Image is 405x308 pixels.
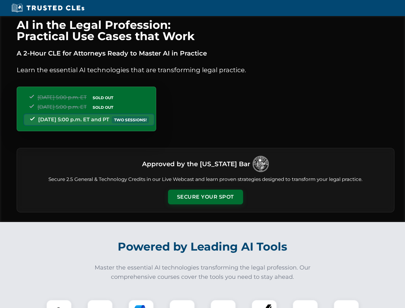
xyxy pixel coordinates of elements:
h2: Powered by Leading AI Tools [25,235,380,258]
span: SOLD OUT [90,104,115,111]
span: [DATE] 5:00 p.m. ET [38,94,87,100]
p: Master the essential AI technologies transforming the legal profession. Our comprehensive courses... [90,263,315,282]
img: Trusted CLEs [10,3,86,13]
p: A 2-Hour CLE for Attorneys Ready to Master AI in Practice [17,48,394,58]
p: Secure 2.5 General & Technology Credits in our Live Webcast and learn proven strategies designed ... [25,176,386,183]
img: Logo [253,156,269,172]
span: [DATE] 5:00 p.m. ET [38,104,87,110]
h1: AI in the Legal Profession: Practical Use Cases that Work [17,19,394,42]
p: Learn the essential AI technologies that are transforming legal practice. [17,65,394,75]
span: SOLD OUT [90,94,115,101]
button: Secure Your Spot [168,190,243,204]
h3: Approved by the [US_STATE] Bar [142,158,250,170]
